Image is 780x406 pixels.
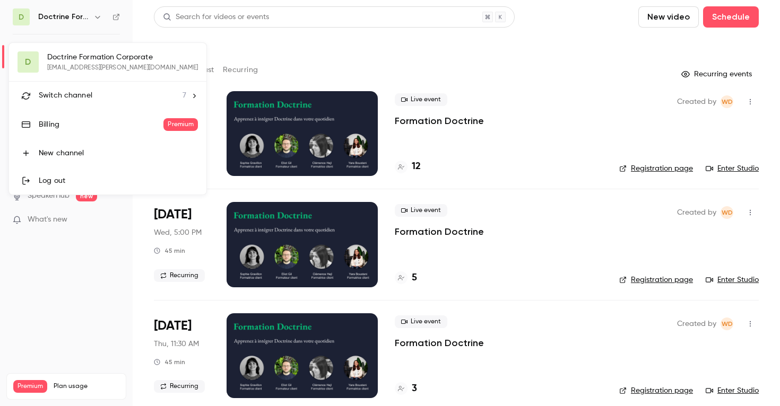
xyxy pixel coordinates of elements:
span: 7 [183,90,186,101]
span: Switch channel [39,90,92,101]
span: Premium [163,118,198,131]
div: Billing [39,119,163,130]
div: New channel [39,148,198,158]
div: Log out [39,175,198,186]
